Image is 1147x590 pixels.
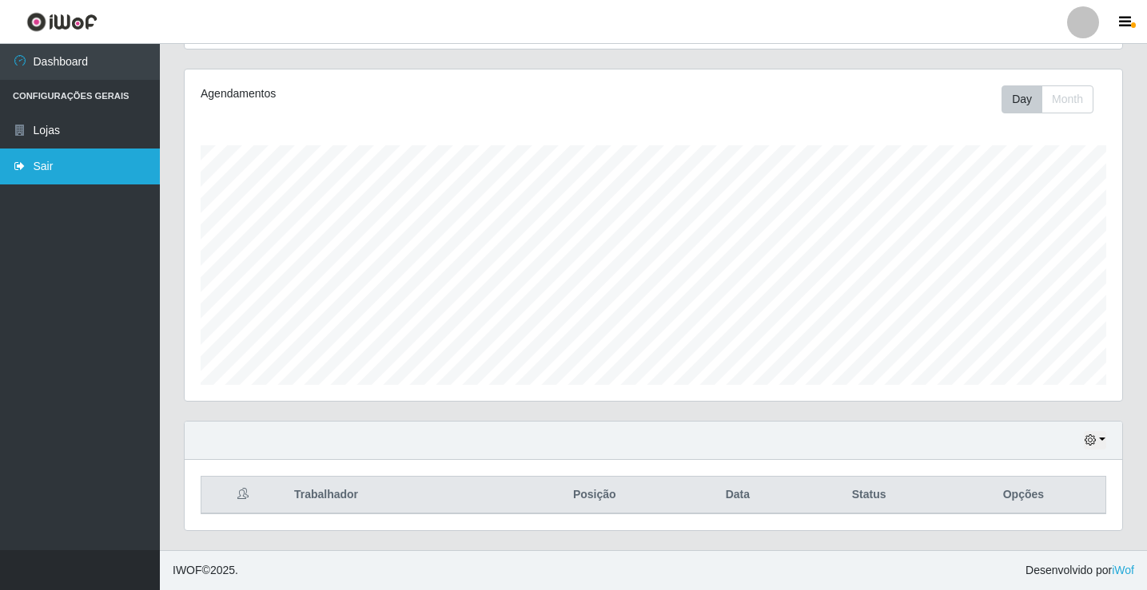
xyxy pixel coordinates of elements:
th: Posição [510,477,679,514]
div: First group [1002,85,1093,113]
button: Month [1041,85,1093,113]
span: Desenvolvido por [1026,562,1134,579]
button: Day [1002,85,1042,113]
th: Status [797,477,942,514]
th: Trabalhador [285,477,510,514]
th: Data [679,477,796,514]
th: Opções [942,477,1106,514]
span: © 2025 . [173,562,238,579]
span: IWOF [173,564,202,576]
img: CoreUI Logo [26,12,98,32]
a: iWof [1112,564,1134,576]
div: Agendamentos [201,85,564,102]
div: Toolbar with button groups [1002,85,1106,113]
